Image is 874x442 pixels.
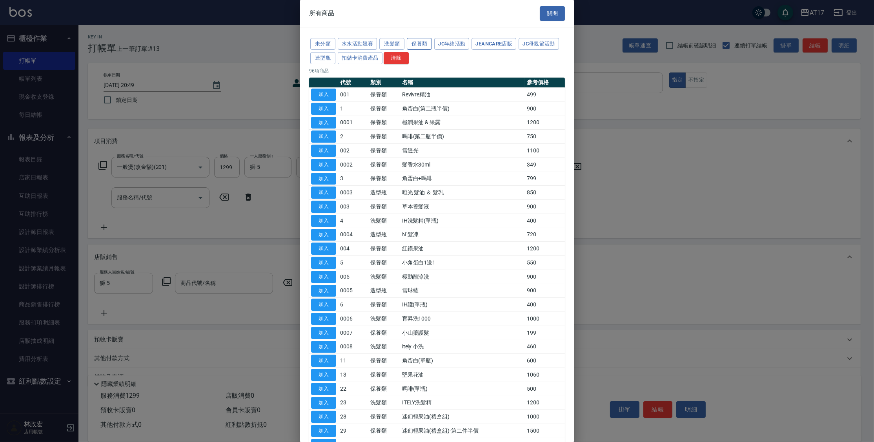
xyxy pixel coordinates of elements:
td: 1100 [525,144,565,158]
td: IH洗髮精(單瓶) [400,214,525,228]
td: 保養類 [368,200,400,214]
td: 嗎啡(第二瓶半價) [400,130,525,144]
td: 洗髮類 [368,214,400,228]
td: 紅鑽果油 [400,242,525,256]
th: 類別 [368,78,400,88]
td: 保養類 [368,130,400,144]
button: 清除 [384,52,409,64]
td: 1060 [525,368,565,382]
button: 保養類 [407,38,432,50]
td: 23 [338,396,368,410]
td: 499 [525,88,565,102]
td: 造型瓶 [368,228,400,242]
td: 0001 [338,116,368,130]
button: 加入 [311,397,336,409]
td: 22 [338,382,368,396]
button: 水水活動競賽 [338,38,377,50]
button: 加入 [311,313,336,325]
td: 13 [338,368,368,382]
button: JC母親節活動 [519,38,559,50]
td: N˙髮凍 [400,228,525,242]
button: 加入 [311,89,336,101]
td: 720 [525,228,565,242]
td: 0004 [338,228,368,242]
td: 0002 [338,158,368,172]
td: 角蛋白(第二瓶半價) [400,101,525,116]
td: 900 [525,284,565,298]
td: 400 [525,214,565,228]
button: 加入 [311,187,336,199]
td: 1200 [525,242,565,256]
td: 保養類 [368,326,400,340]
td: 極勁酷涼洗 [400,270,525,284]
td: 小山藥護髮 [400,326,525,340]
td: 005 [338,270,368,284]
td: 角蛋白+嗎啡 [400,172,525,186]
td: 900 [525,101,565,116]
th: 名稱 [400,78,525,88]
td: 002 [338,144,368,158]
button: 加入 [311,425,336,437]
td: 保養類 [368,382,400,396]
button: JC年終活動 [434,38,469,50]
td: 保養類 [368,368,400,382]
td: 500 [525,382,565,396]
td: 900 [525,200,565,214]
td: 1000 [525,410,565,424]
td: 保養類 [368,88,400,102]
td: 洗髮類 [368,396,400,410]
td: 育昇洗1000 [400,312,525,326]
td: 460 [525,340,565,354]
button: 加入 [311,285,336,297]
td: 造型瓶 [368,284,400,298]
button: 加入 [311,145,336,157]
td: itely 小洗 [400,340,525,354]
button: 加入 [311,117,336,129]
td: 保養類 [368,242,400,256]
td: 750 [525,130,565,144]
td: 角蛋白(單瓶) [400,354,525,368]
button: 加入 [311,355,336,367]
td: 3 [338,172,368,186]
td: 11 [338,354,368,368]
td: 保養類 [368,116,400,130]
td: 草本養髮液 [400,200,525,214]
td: 900 [525,270,565,284]
td: 0006 [338,312,368,326]
button: 扣儲卡消費產品 [338,52,382,64]
th: 參考價格 [525,78,565,88]
td: 雪球藍 [400,284,525,298]
button: 加入 [311,271,336,283]
td: 004 [338,242,368,256]
button: 關閉 [540,6,565,21]
p: 96 項商品 [309,67,565,74]
td: 5 [338,256,368,270]
td: 造型瓶 [368,186,400,200]
button: 加入 [311,257,336,269]
td: 4 [338,214,368,228]
button: 洗髮類 [379,38,404,50]
td: 0007 [338,326,368,340]
td: IH護(單瓶) [400,298,525,312]
td: 髮香水30ml [400,158,525,172]
button: 加入 [311,243,336,255]
td: ITELY洗髮精 [400,396,525,410]
button: 加入 [311,299,336,311]
td: 1500 [525,424,565,438]
td: 保養類 [368,354,400,368]
td: 迷幻輕果油(禮盒組)-第二件半價 [400,424,525,438]
td: 1200 [525,396,565,410]
td: 1000 [525,312,565,326]
td: 1200 [525,116,565,130]
td: 雪透光 [400,144,525,158]
button: 加入 [311,215,336,227]
button: 加入 [311,103,336,115]
button: 加入 [311,327,336,339]
button: 加入 [311,341,336,353]
td: 保養類 [368,144,400,158]
span: 所有商品 [309,9,334,17]
td: 保養類 [368,256,400,270]
td: 極潤果油 & 果露 [400,116,525,130]
button: 造型瓶 [310,52,335,64]
td: 保養類 [368,298,400,312]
